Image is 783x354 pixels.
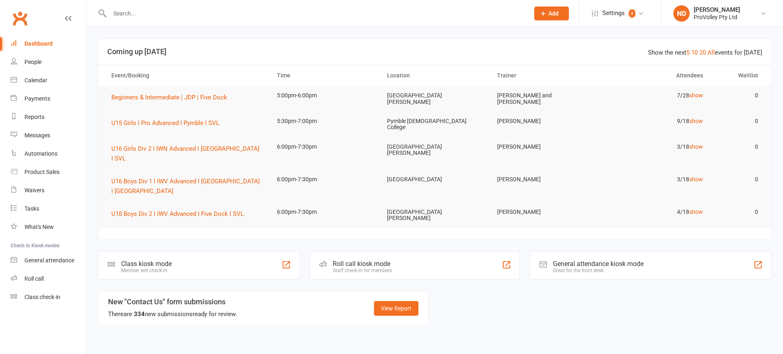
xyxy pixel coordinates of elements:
div: Class kiosk mode [121,260,172,268]
div: Waivers [24,187,44,193]
input: Search... [107,8,524,19]
div: People [24,59,42,65]
span: 2 [629,9,635,18]
a: Waivers [11,181,86,200]
th: Waitlist [710,65,765,86]
div: Automations [24,150,58,157]
td: [GEOGRAPHIC_DATA] [380,170,490,189]
div: Calendar [24,77,47,84]
td: [GEOGRAPHIC_DATA][PERSON_NAME] [380,137,490,163]
span: Add [549,10,559,17]
span: Settings [602,4,625,22]
td: 0 [710,202,765,222]
div: Roll call kiosk mode [333,260,392,268]
td: [PERSON_NAME] [490,137,600,156]
a: show [689,118,703,124]
a: Reports [11,108,86,126]
span: U15 Girls I Pro Advanced I Pymble I SVL [111,119,219,127]
td: [PERSON_NAME] and [PERSON_NAME] [490,86,600,112]
td: 6:00pm-7:30pm [270,202,380,222]
button: Beginners & Intermediate | JDP | Five Dock [111,92,233,102]
a: show [689,176,703,182]
a: Roll call [11,270,86,288]
div: Roll call [24,275,44,282]
div: General attendance kiosk mode [553,260,644,268]
button: U16 Boys Div 1 I IWV Advanced I [GEOGRAPHIC_DATA] I [GEOGRAPHIC_DATA] [111,176,262,196]
a: What's New [11,218,86,236]
span: U16 Girls Div 2 I IWN Advanced I [GEOGRAPHIC_DATA] I SVL [111,145,259,162]
a: Payments [11,90,86,108]
div: Show the next events for [DATE] [648,48,762,57]
td: 7/28 [600,86,710,105]
th: Attendees [600,65,710,86]
td: 4/18 [600,202,710,222]
td: 5:00pm-6:00pm [270,86,380,105]
a: Tasks [11,200,86,218]
div: Member self check-in [121,268,172,273]
a: 10 [691,49,698,56]
td: 0 [710,86,765,105]
a: Product Sales [11,163,86,181]
div: Messages [24,132,50,139]
button: U18 Boys Div 2 I IWV Advanced I Five Dock I SVL [111,209,250,219]
a: Messages [11,126,86,145]
td: 0 [710,170,765,189]
td: 6:00pm-7:30pm [270,137,380,156]
span: U16 Boys Div 1 I IWV Advanced I [GEOGRAPHIC_DATA] I [GEOGRAPHIC_DATA] [111,178,260,195]
a: show [689,143,703,150]
div: Dashboard [24,40,53,47]
div: [PERSON_NAME] [694,6,740,13]
button: U16 Girls Div 2 I IWN Advanced I [GEOGRAPHIC_DATA] I SVL [111,144,262,163]
a: Class kiosk mode [11,288,86,306]
div: There are new submissions ready for review. [108,309,237,319]
a: General attendance kiosk mode [11,251,86,270]
div: What's New [24,224,54,230]
span: Beginners & Intermediate | JDP | Five Dock [111,94,227,101]
a: View Report [374,301,418,316]
a: 20 [699,49,706,56]
td: [PERSON_NAME] [490,170,600,189]
td: 5:30pm-7:00pm [270,112,380,131]
div: Reports [24,114,44,120]
td: [GEOGRAPHIC_DATA][PERSON_NAME] [380,86,490,112]
div: Product Sales [24,169,60,175]
a: Automations [11,145,86,163]
a: show [689,209,703,215]
td: 0 [710,112,765,131]
h3: New "Contact Us" form submissions [108,298,237,306]
div: General attendance [24,257,74,264]
td: [PERSON_NAME] [490,202,600,222]
td: 3/18 [600,137,710,156]
td: [PERSON_NAME] [490,112,600,131]
td: 3/18 [600,170,710,189]
span: U18 Boys Div 2 I IWV Advanced I Five Dock I SVL [111,210,244,218]
td: [GEOGRAPHIC_DATA][PERSON_NAME] [380,202,490,228]
div: ProVolley Pty Ltd [694,13,740,21]
div: ND [673,5,690,22]
td: 9/18 [600,112,710,131]
th: Time [270,65,380,86]
th: Trainer [490,65,600,86]
a: Calendar [11,71,86,90]
a: All [708,49,715,56]
div: Great for the front desk [553,268,644,273]
a: Dashboard [11,35,86,53]
h3: Coming up [DATE] [107,48,762,56]
div: Payments [24,95,50,102]
a: show [689,92,703,99]
strong: 334 [134,310,145,318]
td: 0 [710,137,765,156]
a: People [11,53,86,71]
button: U15 Girls I Pro Advanced I Pymble I SVL [111,118,225,128]
th: Location [380,65,490,86]
button: Add [534,7,569,20]
td: Pymble [DEMOGRAPHIC_DATA] College [380,112,490,137]
a: Clubworx [10,8,30,29]
div: Staff check-in for members [333,268,392,273]
th: Event/Booking [104,65,270,86]
div: Class check-in [24,294,60,300]
td: 6:00pm-7:30pm [270,170,380,189]
a: 5 [686,49,690,56]
div: Tasks [24,205,39,212]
